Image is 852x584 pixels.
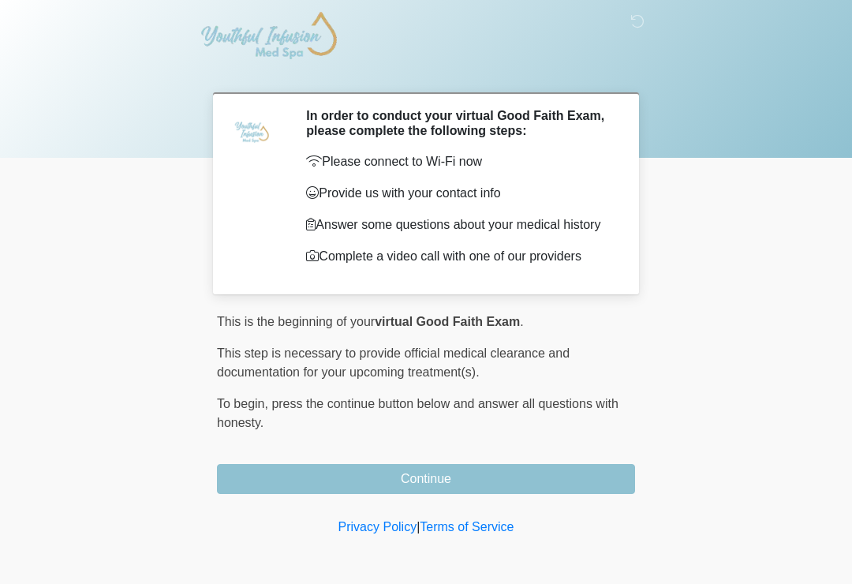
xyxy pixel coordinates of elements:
[306,184,611,203] p: Provide us with your contact info
[338,520,417,533] a: Privacy Policy
[205,57,647,86] h1: ‎ ‎ ‎ ‎ ‎ ‎ ‎ ‎ ‎ ‎
[417,520,420,533] a: |
[306,247,611,266] p: Complete a video call with one of our providers
[217,464,635,494] button: Continue
[306,152,611,171] p: Please connect to Wi-Fi now
[306,108,611,138] h2: In order to conduct your virtual Good Faith Exam, please complete the following steps:
[217,315,375,328] span: This is the beginning of your
[201,12,337,59] img: Youthful Infusion Med Spa - Grapevine Logo
[520,315,523,328] span: .
[217,397,618,429] span: press the continue button below and answer all questions with honesty.
[217,397,271,410] span: To begin,
[420,520,514,533] a: Terms of Service
[306,215,611,234] p: Answer some questions about your medical history
[375,315,520,328] strong: virtual Good Faith Exam
[229,108,276,155] img: Agent Avatar
[217,346,570,379] span: This step is necessary to provide official medical clearance and documentation for your upcoming ...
